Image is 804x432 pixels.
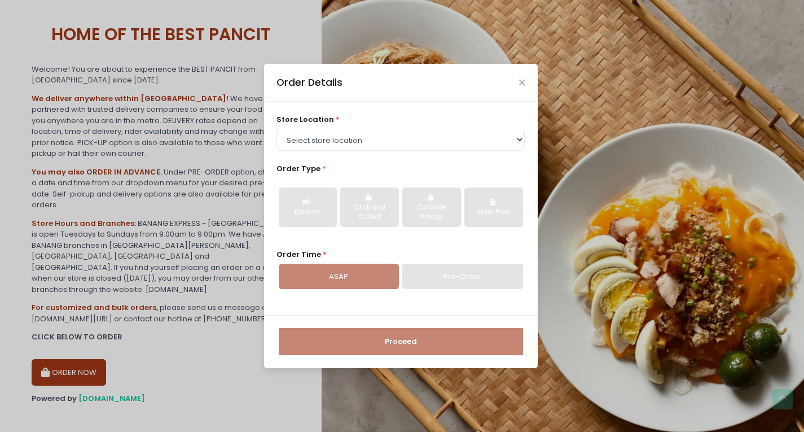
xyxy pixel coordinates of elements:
button: Curbside Pickup [402,187,460,227]
div: Delivery [287,207,329,217]
button: Meal Plan [464,187,522,227]
span: store location [276,114,334,125]
button: Delivery [279,187,337,227]
button: Proceed [279,328,523,355]
button: Close [519,80,525,85]
span: Order Type [276,163,320,174]
button: Click and Collect [340,187,398,227]
div: Order Details [276,75,342,90]
div: Meal Plan [472,207,515,217]
div: Curbside Pickup [410,203,452,222]
div: Click and Collect [348,203,390,222]
span: Order Time [276,249,321,260]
